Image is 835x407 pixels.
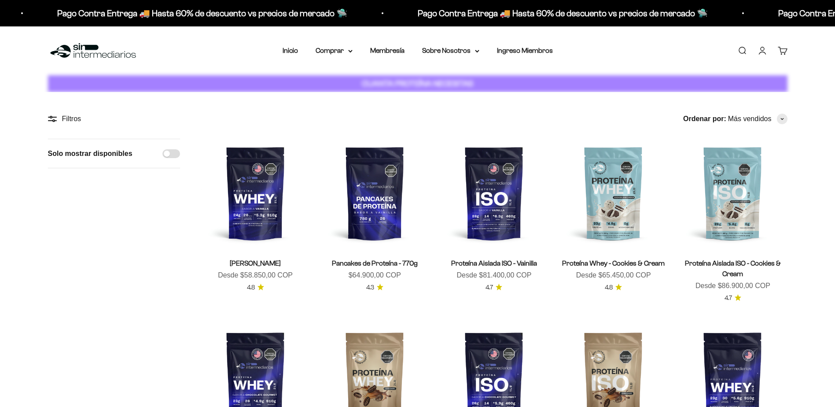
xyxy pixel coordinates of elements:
[370,47,405,54] a: Membresía
[362,79,473,88] strong: CUANTA PROTEÍNA NECESITAS
[366,283,374,292] span: 4.3
[316,45,353,56] summary: Comprar
[349,270,401,281] sale-price: $64.900,00 COP
[57,6,347,20] p: Pago Contra Entrega 🚚 Hasta 60% de descuento vs precios de mercado 🛸
[366,283,383,292] a: 4.34.3 de 5.0 estrellas
[247,283,264,292] a: 4.84.8 de 5.0 estrellas
[422,45,479,56] summary: Sobre Nosotros
[725,293,741,303] a: 4.74.7 de 5.0 estrellas
[728,113,787,125] button: Más vendidos
[48,113,180,125] div: Filtros
[497,47,553,54] a: Ingreso Miembros
[247,283,255,292] span: 4.8
[728,113,772,125] span: Más vendidos
[451,259,537,267] a: Proteína Aislada ISO - Vainilla
[332,259,418,267] a: Pancakes de Proteína - 770g
[486,283,493,292] span: 4.7
[218,270,293,281] sale-price: Desde $58.850,00 COP
[283,47,298,54] a: Inicio
[418,6,708,20] p: Pago Contra Entrega 🚚 Hasta 60% de descuento vs precios de mercado 🛸
[230,259,281,267] a: [PERSON_NAME]
[695,280,770,292] sale-price: Desde $86.900,00 COP
[576,270,651,281] sale-price: Desde $65.450,00 COP
[605,283,622,292] a: 4.84.8 de 5.0 estrellas
[48,148,132,159] label: Solo mostrar disponibles
[457,270,532,281] sale-price: Desde $81.400,00 COP
[562,259,665,267] a: Proteína Whey - Cookies & Cream
[683,113,726,125] span: Ordenar por:
[725,293,732,303] span: 4.7
[605,283,613,292] span: 4.8
[685,259,781,277] a: Proteína Aislada ISO - Cookies & Cream
[486,283,502,292] a: 4.74.7 de 5.0 estrellas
